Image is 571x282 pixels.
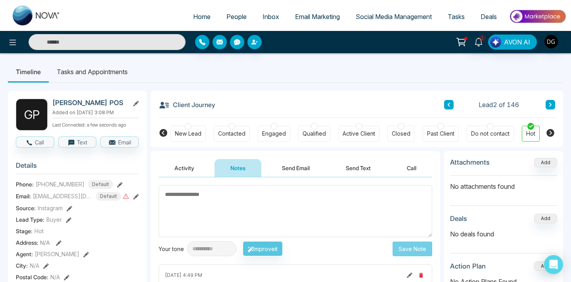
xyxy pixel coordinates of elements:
[30,261,39,270] span: N/A
[16,261,28,270] span: City :
[391,159,432,177] button: Call
[440,9,473,24] a: Tasks
[469,35,488,48] a: 1
[450,229,557,239] p: No deals found
[52,99,126,107] h2: [PERSON_NAME] POS
[479,100,519,109] span: Lead 2 of 146
[159,99,215,111] h3: Client Journey
[448,13,465,21] span: Tasks
[471,130,510,138] div: Do not contact
[427,130,454,138] div: Past Client
[343,130,375,138] div: Active Client
[490,36,501,48] img: Lead Flow
[356,13,432,21] span: Social Media Management
[303,130,326,138] div: Qualified
[534,158,557,167] button: Add
[450,262,486,270] h3: Action Plan
[534,159,557,165] span: Add
[49,61,136,82] li: Tasks and Appointments
[88,180,113,189] span: Default
[16,227,33,235] span: Stage:
[185,9,218,24] a: Home
[473,9,505,24] a: Deals
[215,159,261,177] button: Notes
[52,120,139,129] p: Last Connected: a few seconds ago
[16,192,31,200] span: Email:
[58,136,97,148] button: Text
[450,176,557,191] p: No attachments found
[16,238,50,247] span: Address:
[348,9,440,24] a: Social Media Management
[16,180,34,188] span: Phone:
[100,136,139,148] button: Email
[481,13,497,21] span: Deals
[479,35,486,42] span: 1
[509,8,566,25] img: Market-place.gif
[295,13,340,21] span: Email Marketing
[16,273,48,281] span: Postal Code :
[534,261,557,271] button: Add
[16,250,33,258] span: Agent:
[46,215,62,224] span: Buyer
[33,192,92,200] span: [EMAIL_ADDRESS][DOMAIN_NAME]
[96,192,121,201] span: Default
[450,158,490,166] h3: Attachments
[534,214,557,223] button: Add
[262,130,286,138] div: Engaged
[165,272,202,279] span: [DATE] 4:49 PM
[175,130,201,138] div: New Lead
[488,35,537,50] button: AVON AI
[544,255,563,274] div: Open Intercom Messenger
[52,109,139,116] p: Added on [DATE] 3:08 PM
[504,37,530,47] span: AVON AI
[159,245,187,253] div: Your tone
[218,130,245,138] div: Contacted
[526,130,535,138] div: Hot
[218,9,255,24] a: People
[34,227,44,235] span: Hot
[392,130,410,138] div: Closed
[255,9,287,24] a: Inbox
[35,250,79,258] span: [PERSON_NAME]
[450,215,467,223] h3: Deals
[287,9,348,24] a: Email Marketing
[159,159,210,177] button: Activity
[226,13,247,21] span: People
[263,13,279,21] span: Inbox
[13,6,60,25] img: Nova CRM Logo
[50,273,60,281] span: N/A
[330,159,387,177] button: Send Text
[16,136,54,148] button: Call
[16,99,48,130] div: G P
[38,204,63,212] span: Instagram
[393,242,432,256] button: Save Note
[266,159,326,177] button: Send Email
[16,161,139,174] h3: Details
[8,61,49,82] li: Timeline
[40,239,50,246] span: N/A
[16,204,36,212] span: Source:
[193,13,211,21] span: Home
[544,35,558,48] img: User Avatar
[16,215,44,224] span: Lead Type:
[36,180,84,188] span: [PHONE_NUMBER]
